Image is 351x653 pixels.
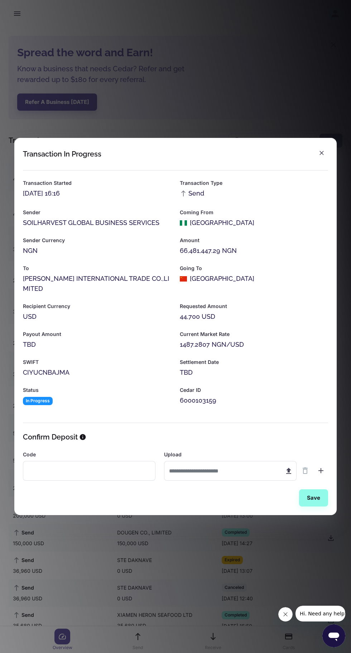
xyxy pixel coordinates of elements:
h6: To [23,264,171,272]
div: CIYUCNBAJMA [23,368,171,378]
div: [DATE] 16:16 [23,188,171,198]
h6: Transaction Started [23,179,171,187]
div: 66,481,447.29 NGN [180,246,328,256]
span: In Progress [23,398,53,404]
h6: Recipient Currency [23,302,171,310]
h5: Confirm Deposit [23,432,78,442]
span: Send [180,188,204,198]
div: [GEOGRAPHIC_DATA] [190,218,254,228]
div: SOILHARVEST GLOBAL BUSINESS SERVICES [23,218,171,228]
h6: Settlement Date [180,358,328,366]
h6: Coming From [180,208,328,216]
label: Code [23,451,36,458]
div: 6000103159 [180,395,328,405]
h6: Sender [23,208,171,216]
span: Hi. Need any help? [4,5,52,11]
div: [PERSON_NAME] INTERNATIONAL TRADE CO.,LIMITED [23,274,171,294]
h6: Going To [180,264,328,272]
div: [GEOGRAPHIC_DATA] [190,274,254,284]
h6: Cedar ID [180,386,328,394]
div: TBD [23,340,171,350]
button: Save [299,489,328,506]
h6: Sender Currency [23,236,171,244]
h6: Amount [180,236,328,244]
h6: Current Market Rate [180,330,328,338]
iframe: Button to launch messaging window [322,624,345,647]
h6: SWIFT [23,358,171,366]
h6: Payout Amount [23,330,171,338]
h6: Requested Amount [180,302,328,310]
iframe: Message from company [295,606,345,621]
div: NGN [23,246,171,256]
label: Upload [164,451,182,458]
div: TBD [180,368,328,378]
h6: Status [23,386,171,394]
div: 44,700 USD [180,312,328,322]
div: Transaction In Progress [23,150,101,158]
iframe: Close message [278,607,293,621]
h6: Transaction Type [180,179,328,187]
div: USD [23,312,171,322]
div: 1487.2807 NGN/USD [180,340,328,350]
